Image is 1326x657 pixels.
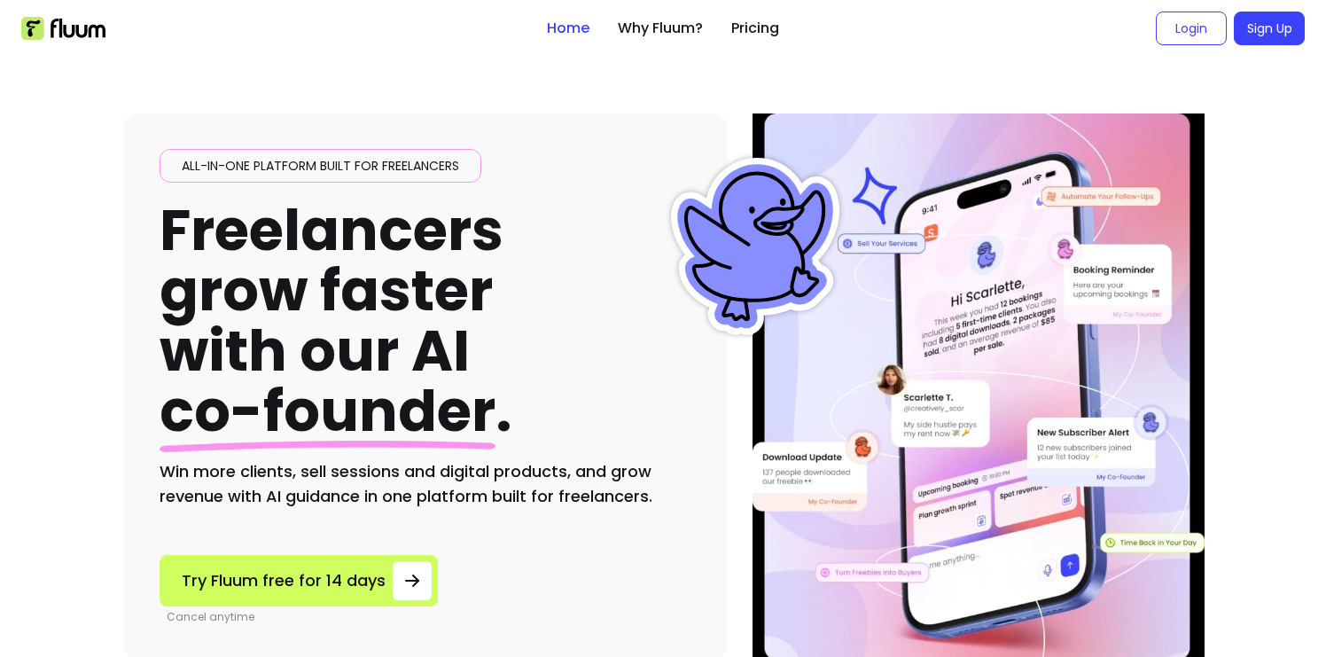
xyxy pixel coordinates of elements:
a: Sign Up [1234,12,1305,45]
img: Fluum Duck sticker [667,158,844,335]
a: Why Fluum? [618,18,703,39]
h2: Win more clients, sell sessions and digital products, and grow revenue with AI guidance in one pl... [160,459,691,509]
span: Try Fluum free for 14 days [182,568,386,593]
h1: Freelancers grow faster with our AI . [160,200,512,442]
a: Try Fluum free for 14 days [160,555,438,606]
span: All-in-one platform built for freelancers [175,157,466,175]
a: Home [547,18,589,39]
span: co-founder [160,372,495,450]
img: Fluum Logo [21,17,105,40]
a: Pricing [731,18,779,39]
p: Cancel anytime [167,610,438,624]
a: Login [1156,12,1227,45]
